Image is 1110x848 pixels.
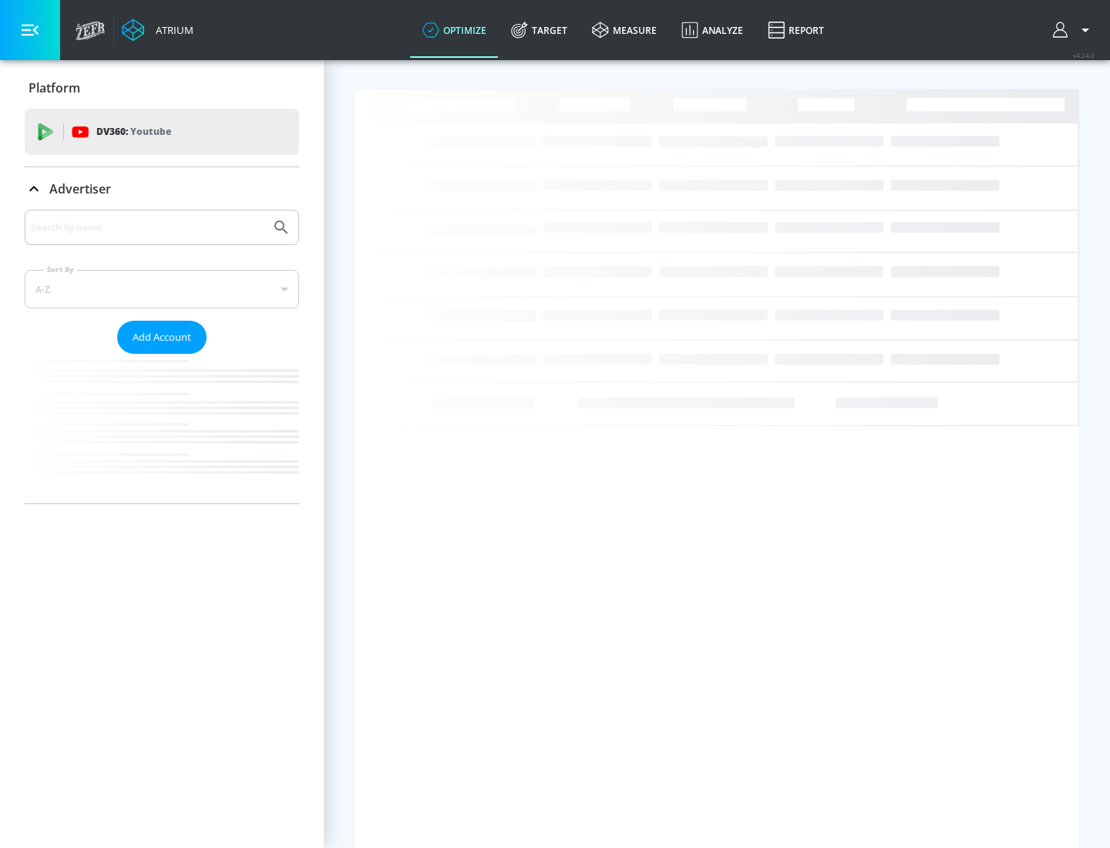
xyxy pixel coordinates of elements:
input: Search by name [31,217,264,237]
div: Atrium [150,23,193,37]
div: Advertiser [25,210,299,503]
div: Advertiser [25,167,299,210]
a: optimize [410,2,499,58]
p: Advertiser [49,180,111,197]
span: Add Account [133,328,191,346]
a: Analyze [669,2,755,58]
a: Target [499,2,580,58]
a: Report [755,2,836,58]
a: measure [580,2,669,58]
div: DV360: Youtube [25,109,299,155]
label: Sort By [44,264,77,274]
p: DV360: [96,123,171,140]
span: v 4.24.0 [1073,51,1095,59]
button: Add Account [117,321,207,354]
div: Platform [25,66,299,109]
nav: list of Advertiser [25,354,299,503]
p: Platform [29,79,80,96]
a: Atrium [122,19,193,42]
div: A-Z [25,270,299,308]
p: Youtube [130,123,171,140]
